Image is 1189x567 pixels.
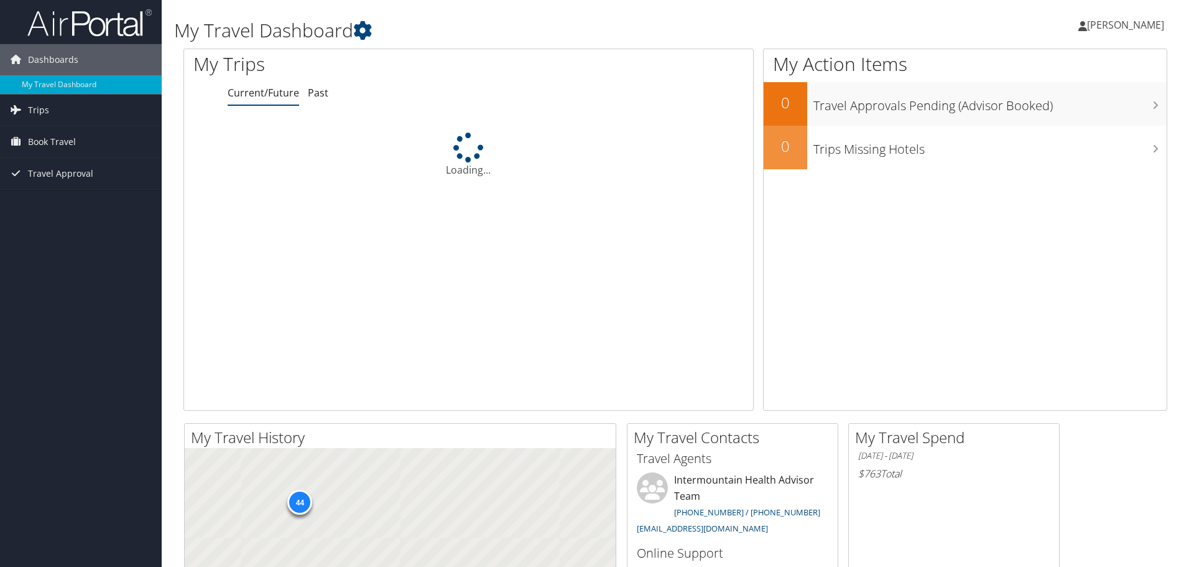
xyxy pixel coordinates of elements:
div: 44 [287,490,312,515]
h3: Online Support [637,545,828,562]
a: 0Trips Missing Hotels [764,126,1167,169]
h3: Travel Agents [637,450,828,467]
h1: My Action Items [764,51,1167,77]
span: Trips [28,95,49,126]
h6: [DATE] - [DATE] [858,450,1050,462]
h2: My Travel Contacts [634,427,838,448]
span: Dashboards [28,44,78,75]
a: Current/Future [228,86,299,100]
h2: 0 [764,92,807,113]
span: Travel Approval [28,158,93,189]
h2: 0 [764,136,807,157]
h3: Trips Missing Hotels [813,134,1167,158]
h2: My Travel History [191,427,616,448]
span: [PERSON_NAME] [1087,18,1164,32]
img: airportal-logo.png [27,8,152,37]
a: [EMAIL_ADDRESS][DOMAIN_NAME] [637,523,768,534]
a: Past [308,86,328,100]
h6: Total [858,467,1050,480]
h3: Travel Approvals Pending (Advisor Booked) [813,91,1167,115]
span: Book Travel [28,126,76,157]
h2: My Travel Spend [855,427,1059,448]
a: [PHONE_NUMBER] / [PHONE_NUMBER] [674,507,820,518]
span: $763 [858,467,881,480]
a: [PERSON_NAME] [1078,6,1177,44]
div: Loading... [184,133,753,177]
a: 0Travel Approvals Pending (Advisor Booked) [764,82,1167,126]
h1: My Trips [193,51,507,77]
li: Intermountain Health Advisor Team [631,472,835,539]
h1: My Travel Dashboard [174,17,843,44]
